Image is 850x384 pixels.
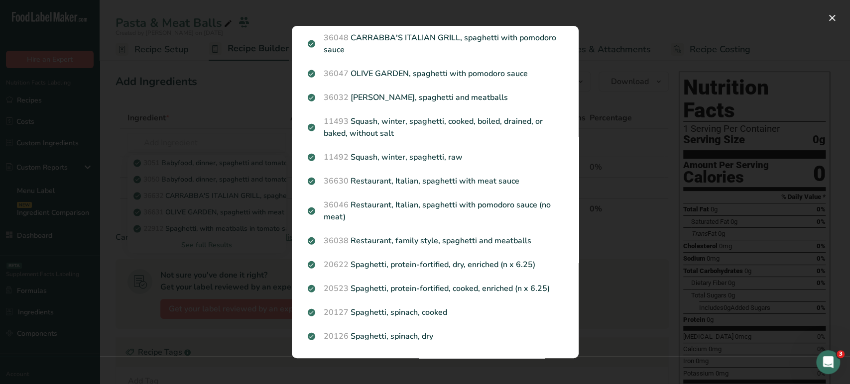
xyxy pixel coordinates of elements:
[308,283,563,294] p: Spaghetti, protein-fortified, cooked, enriched (n x 6.25)
[308,199,563,223] p: Restaurant, Italian, spaghetti with pomodoro sauce (no meat)
[324,176,349,187] span: 36630
[816,350,840,374] iframe: Intercom live chat
[308,306,563,318] p: Spaghetti, spinach, cooked
[324,152,349,163] span: 11492
[308,151,563,163] p: Squash, winter, spaghetti, raw
[324,68,349,79] span: 36047
[324,32,349,43] span: 36048
[308,115,563,139] p: Squash, winter, spaghetti, cooked, boiled, drained, or baked, without salt
[324,307,349,318] span: 20127
[324,235,349,246] span: 36038
[308,330,563,342] p: Spaghetti, spinach, dry
[837,350,845,358] span: 3
[324,92,349,103] span: 36032
[324,116,349,127] span: 11493
[308,68,563,80] p: OLIVE GARDEN, spaghetti with pomodoro sauce
[308,32,563,56] p: CARRABBA'S ITALIAN GRILL, spaghetti with pomodoro sauce
[308,92,563,103] p: [PERSON_NAME], spaghetti and meatballs
[324,331,349,342] span: 20126
[324,283,349,294] span: 20523
[308,235,563,247] p: Restaurant, family style, spaghetti and meatballs
[308,175,563,187] p: Restaurant, Italian, spaghetti with meat sauce
[324,199,349,210] span: 36046
[308,259,563,271] p: Spaghetti, protein-fortified, dry, enriched (n x 6.25)
[324,259,349,270] span: 20622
